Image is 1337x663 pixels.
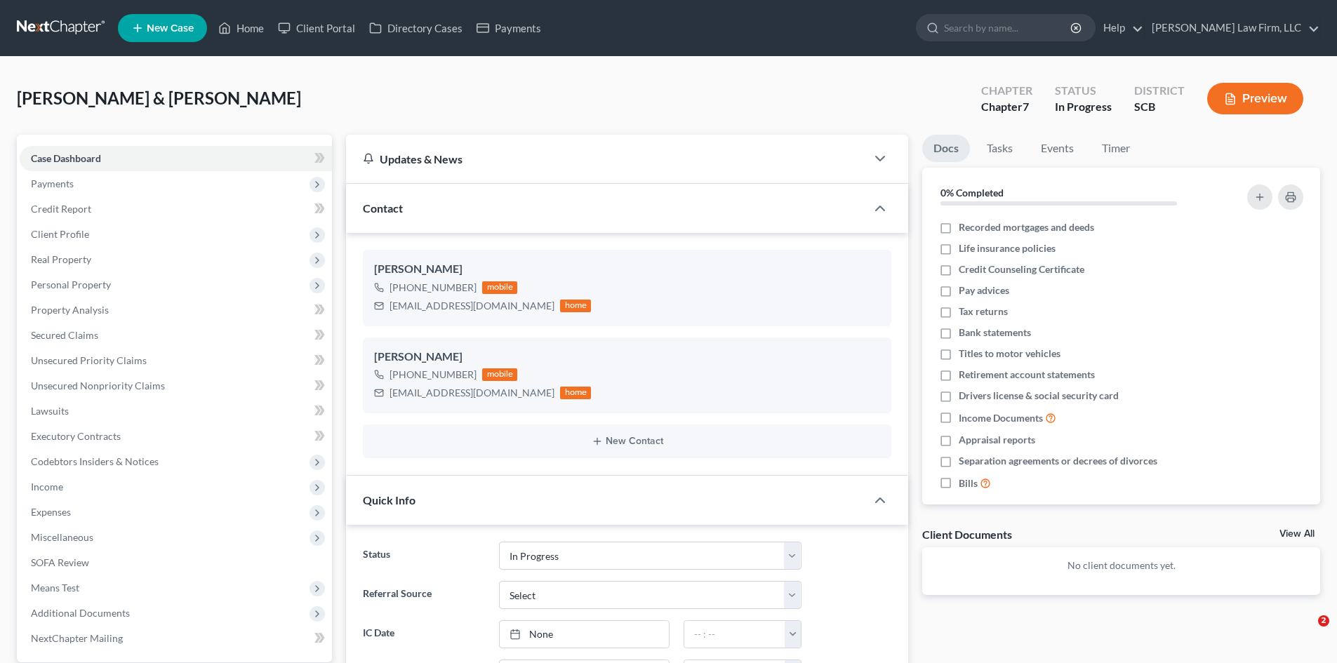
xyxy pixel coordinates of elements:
[482,368,517,381] div: mobile
[31,531,93,543] span: Miscellaneous
[959,433,1035,447] span: Appraisal reports
[363,152,849,166] div: Updates & News
[31,582,79,594] span: Means Test
[482,281,517,294] div: mobile
[31,279,111,290] span: Personal Property
[1091,135,1141,162] a: Timer
[20,323,332,348] a: Secured Claims
[20,196,332,222] a: Credit Report
[390,368,477,382] div: [PHONE_NUMBER]
[933,558,1309,572] p: No client documents yet.
[959,411,1043,425] span: Income Documents
[31,632,123,644] span: NextChapter Mailing
[31,354,147,366] span: Unsecured Priority Claims
[20,550,332,575] a: SOFA Review
[959,368,1095,382] span: Retirement account statements
[959,304,1008,319] span: Tax returns
[31,203,91,215] span: Credit Report
[959,241,1056,255] span: Life insurance policies
[31,228,89,240] span: Client Profile
[470,15,548,41] a: Payments
[31,481,63,493] span: Income
[1096,15,1143,41] a: Help
[20,373,332,399] a: Unsecured Nonpriority Claims
[959,347,1060,361] span: Titles to motor vehicles
[356,581,491,609] label: Referral Source
[356,620,491,648] label: IC Date
[362,15,470,41] a: Directory Cases
[922,135,970,162] a: Docs
[981,83,1032,99] div: Chapter
[560,387,591,399] div: home
[31,253,91,265] span: Real Property
[374,349,880,366] div: [PERSON_NAME]
[374,436,880,447] button: New Contact
[560,300,591,312] div: home
[147,23,194,34] span: New Case
[976,135,1024,162] a: Tasks
[31,405,69,417] span: Lawsuits
[1279,529,1315,539] a: View All
[959,283,1009,297] span: Pay advices
[363,201,403,215] span: Contact
[922,527,1012,542] div: Client Documents
[684,621,785,648] input: -- : --
[20,348,332,373] a: Unsecured Priority Claims
[20,424,332,449] a: Executory Contracts
[31,455,159,467] span: Codebtors Insiders & Notices
[959,454,1157,468] span: Separation agreements or decrees of divorces
[20,399,332,424] a: Lawsuits
[271,15,362,41] a: Client Portal
[959,326,1031,340] span: Bank statements
[31,178,74,189] span: Payments
[1134,83,1185,99] div: District
[981,99,1032,115] div: Chapter
[390,386,554,400] div: [EMAIL_ADDRESS][DOMAIN_NAME]
[959,262,1084,276] span: Credit Counseling Certificate
[374,261,880,278] div: [PERSON_NAME]
[363,493,415,507] span: Quick Info
[31,556,89,568] span: SOFA Review
[959,476,978,490] span: Bills
[390,281,477,295] div: [PHONE_NUMBER]
[940,187,1004,199] strong: 0% Completed
[31,304,109,316] span: Property Analysis
[1055,83,1112,99] div: Status
[1023,100,1029,113] span: 7
[1055,99,1112,115] div: In Progress
[356,542,491,570] label: Status
[31,152,101,164] span: Case Dashboard
[1318,615,1329,627] span: 2
[1145,15,1319,41] a: [PERSON_NAME] Law Firm, LLC
[211,15,271,41] a: Home
[31,380,165,391] span: Unsecured Nonpriority Claims
[1289,615,1323,649] iframe: Intercom live chat
[20,626,332,651] a: NextChapter Mailing
[390,299,554,313] div: [EMAIL_ADDRESS][DOMAIN_NAME]
[31,430,121,442] span: Executory Contracts
[1207,83,1303,114] button: Preview
[31,329,98,341] span: Secured Claims
[959,389,1119,403] span: Drivers license & social security card
[944,15,1072,41] input: Search by name...
[1134,99,1185,115] div: SCB
[20,297,332,323] a: Property Analysis
[31,506,71,518] span: Expenses
[17,88,301,108] span: [PERSON_NAME] & [PERSON_NAME]
[959,220,1094,234] span: Recorded mortgages and deeds
[31,607,130,619] span: Additional Documents
[500,621,669,648] a: None
[1030,135,1085,162] a: Events
[20,146,332,171] a: Case Dashboard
